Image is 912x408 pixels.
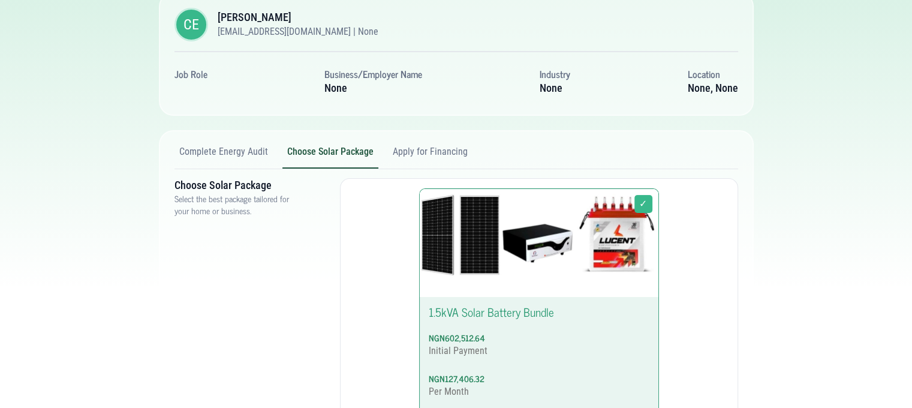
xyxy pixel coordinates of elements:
h6: None [540,81,570,95]
div: ✓ [634,195,652,213]
span: Per Month [429,386,469,397]
p: Select the best package tailored for your home or business. [174,193,302,217]
h3: [PERSON_NAME] [218,11,378,23]
h3: Industry [540,67,570,81]
h3: Choose Solar Package [174,178,302,193]
h6: None, None [687,81,738,95]
h6: [EMAIL_ADDRESS][DOMAIN_NAME] | None [218,26,378,38]
span: CE [183,14,199,35]
span: Initial Payment [429,345,487,356]
button: Complete Energy Audit [174,146,273,169]
p: 1.5kVA Solar Battery Bundle [429,306,649,318]
p: NGN602,512.64 [429,332,649,344]
h6: None [324,81,422,95]
h3: Location [687,67,738,81]
h3: Job Role [174,67,207,81]
button: Choose Solar Package [282,146,378,169]
h3: Business/Employer Name [324,67,422,81]
button: Apply for Financing [388,146,472,169]
p: NGN127,406.32 [429,373,649,385]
